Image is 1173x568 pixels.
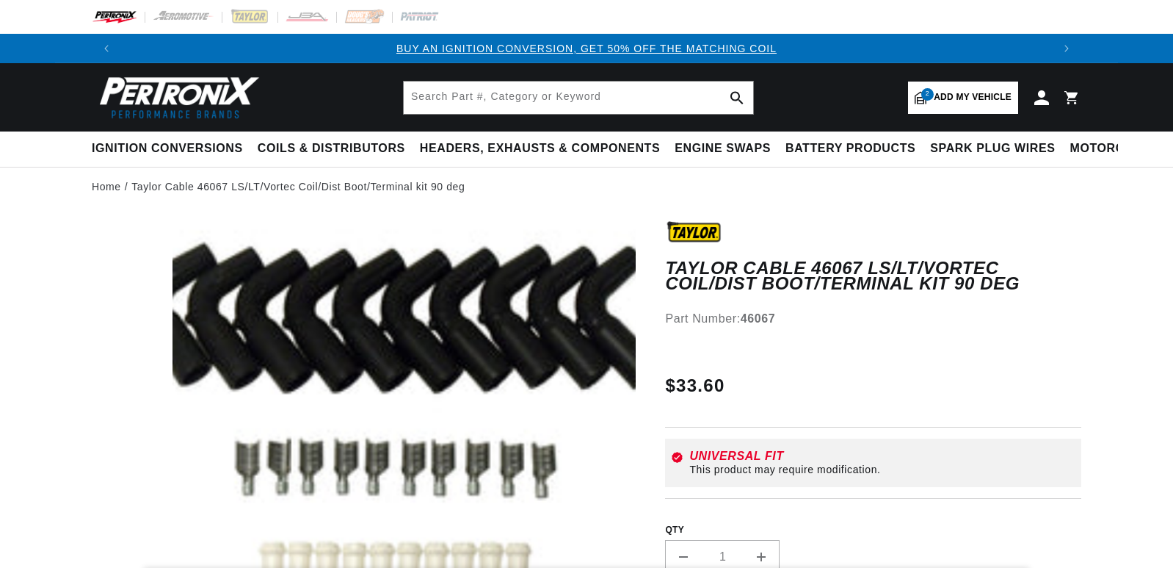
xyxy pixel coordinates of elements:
slideshow-component: Translation missing: en.sections.announcements.announcement_bar [55,34,1118,63]
span: Ignition Conversions [92,141,243,157]
summary: Motorcycle [1063,132,1165,166]
div: 1 of 3 [121,40,1052,57]
button: search button [721,82,753,114]
summary: Battery Products [778,132,923,166]
span: Spark Plug Wires [930,141,1055,157]
summary: Coils & Distributors [250,132,413,166]
span: 2 [921,88,934,101]
h1: Taylor Cable 46067 LS/LT/Vortec Coil/Dist Boot/Terminal kit 90 deg [665,261,1081,291]
summary: Spark Plug Wires [923,132,1062,166]
span: Battery Products [785,141,915,157]
a: BUY AN IGNITION CONVERSION, GET 50% OFF THE MATCHING COIL [396,43,777,54]
span: Motorcycle [1070,141,1158,157]
button: Translation missing: en.sections.announcements.next_announcement [1052,34,1081,63]
span: Headers, Exhausts & Components [420,141,660,157]
img: Pertronix [92,72,261,123]
strong: 46067 [741,312,776,325]
div: Announcement [121,40,1052,57]
a: Home [92,179,121,195]
nav: breadcrumbs [92,179,1081,195]
summary: Ignition Conversions [92,132,250,166]
label: QTY [665,524,1081,536]
input: Search Part #, Category or Keyword [404,82,753,114]
div: This product may require modification. [689,464,1075,475]
div: Part Number: [665,309,1081,328]
a: Taylor Cable 46067 LS/LT/Vortec Coil/Dist Boot/Terminal kit 90 deg [131,179,465,195]
button: Translation missing: en.sections.announcements.previous_announcement [92,34,121,63]
span: Add my vehicle [934,90,1012,104]
div: Universal Fit [689,450,1075,462]
summary: Headers, Exhausts & Components [413,132,667,166]
summary: Engine Swaps [667,132,778,166]
span: Coils & Distributors [258,141,405,157]
span: Engine Swaps [675,141,771,157]
span: $33.60 [665,373,724,399]
a: 2Add my vehicle [908,82,1018,114]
